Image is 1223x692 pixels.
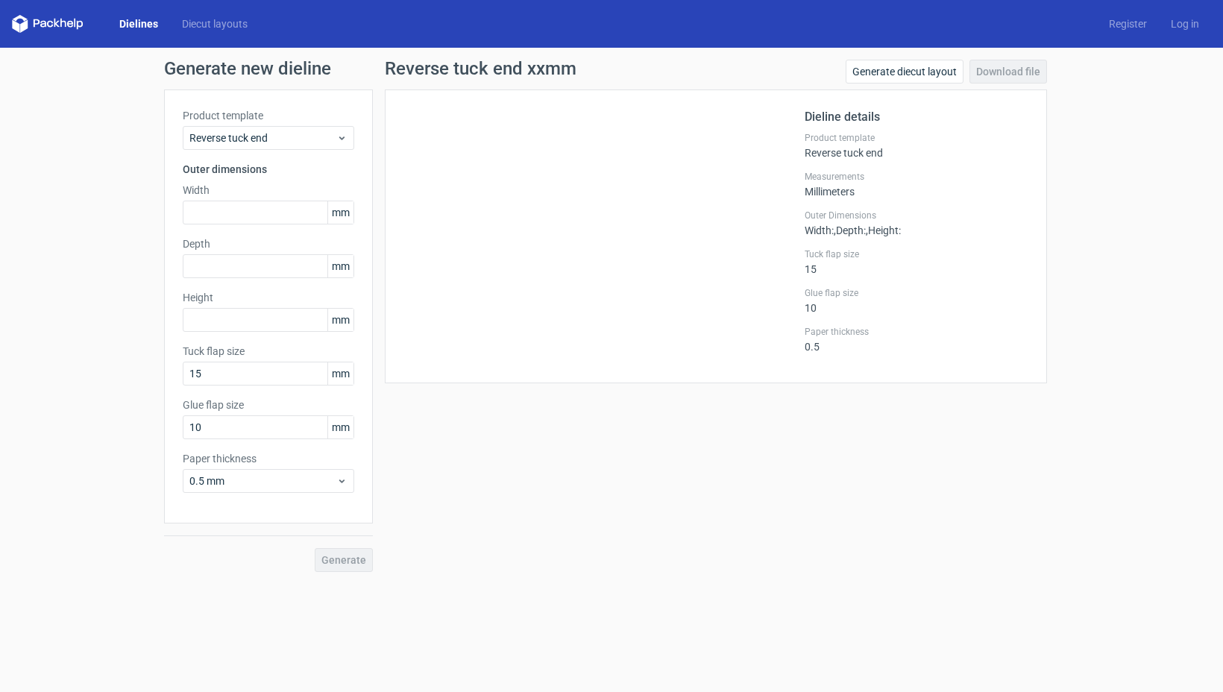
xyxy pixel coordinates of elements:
[805,108,1028,126] h2: Dieline details
[183,397,354,412] label: Glue flap size
[805,287,1028,314] div: 10
[327,416,353,438] span: mm
[805,326,1028,338] label: Paper thickness
[805,326,1028,353] div: 0.5
[164,60,1059,78] h1: Generate new dieline
[846,60,963,84] a: Generate diecut layout
[183,451,354,466] label: Paper thickness
[183,344,354,359] label: Tuck flap size
[866,224,901,236] span: , Height :
[327,362,353,385] span: mm
[805,171,1028,183] label: Measurements
[1097,16,1159,31] a: Register
[107,16,170,31] a: Dielines
[183,236,354,251] label: Depth
[805,287,1028,299] label: Glue flap size
[189,130,336,145] span: Reverse tuck end
[327,255,353,277] span: mm
[805,248,1028,275] div: 15
[327,201,353,224] span: mm
[183,162,354,177] h3: Outer dimensions
[805,171,1028,198] div: Millimeters
[1159,16,1211,31] a: Log in
[327,309,353,331] span: mm
[805,132,1028,159] div: Reverse tuck end
[183,290,354,305] label: Height
[183,108,354,123] label: Product template
[834,224,866,236] span: , Depth :
[170,16,260,31] a: Diecut layouts
[385,60,576,78] h1: Reverse tuck end xxmm
[189,474,336,488] span: 0.5 mm
[805,210,1028,221] label: Outer Dimensions
[183,183,354,198] label: Width
[805,248,1028,260] label: Tuck flap size
[805,224,834,236] span: Width :
[805,132,1028,144] label: Product template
